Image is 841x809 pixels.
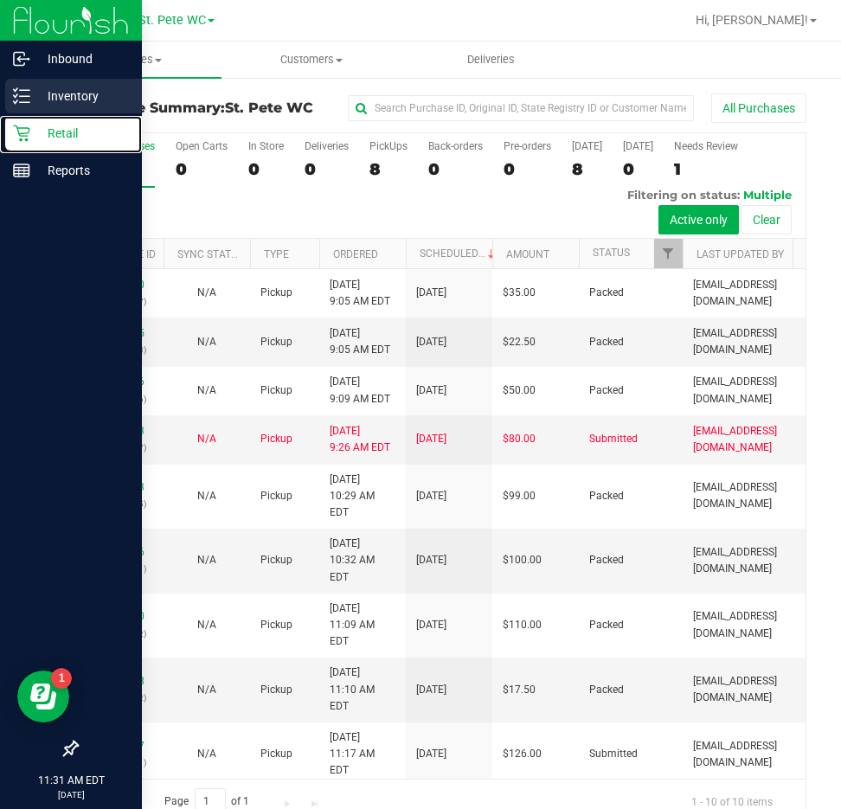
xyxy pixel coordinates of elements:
[589,382,624,399] span: Packed
[697,248,784,260] a: Last Updated By
[222,52,401,67] span: Customers
[260,682,292,698] span: Pickup
[330,472,395,522] span: [DATE] 10:29 AM EDT
[260,431,292,447] span: Pickup
[8,773,134,788] p: 11:31 AM EDT
[197,554,216,566] span: Not Applicable
[30,123,134,144] p: Retail
[401,42,581,78] a: Deliveries
[197,552,216,568] button: N/A
[305,159,349,179] div: 0
[503,285,536,301] span: $35.00
[197,286,216,299] span: Not Applicable
[260,382,292,399] span: Pickup
[503,488,536,504] span: $99.00
[17,671,69,722] iframe: Resource center
[260,334,292,350] span: Pickup
[8,788,134,801] p: [DATE]
[225,100,313,116] span: St. Pete WC
[30,86,134,106] p: Inventory
[503,382,536,399] span: $50.00
[572,159,602,179] div: 8
[503,746,542,762] span: $126.00
[589,488,624,504] span: Packed
[197,490,216,502] span: Not Applicable
[260,617,292,633] span: Pickup
[503,617,542,633] span: $110.00
[330,325,390,358] span: [DATE] 9:05 AM EDT
[416,682,446,698] span: [DATE]
[696,13,808,27] span: Hi, [PERSON_NAME]!
[260,285,292,301] span: Pickup
[13,125,30,142] inline-svg: Retail
[674,159,738,179] div: 1
[589,334,624,350] span: Packed
[197,746,216,762] button: N/A
[504,159,551,179] div: 0
[416,746,446,762] span: [DATE]
[248,140,284,152] div: In Store
[572,140,602,152] div: [DATE]
[654,239,683,268] a: Filter
[221,42,401,78] a: Customers
[369,140,408,152] div: PickUps
[197,336,216,348] span: Not Applicable
[369,159,408,179] div: 8
[589,682,624,698] span: Packed
[674,140,738,152] div: Needs Review
[177,248,244,260] a: Sync Status
[260,746,292,762] span: Pickup
[197,748,216,760] span: Not Applicable
[428,140,483,152] div: Back-orders
[76,100,319,116] h3: Purchase Summary:
[416,334,446,350] span: [DATE]
[330,374,390,407] span: [DATE] 9:09 AM EDT
[30,48,134,69] p: Inbound
[264,248,289,260] a: Type
[260,488,292,504] span: Pickup
[623,159,653,179] div: 0
[13,87,30,105] inline-svg: Inventory
[330,277,390,310] span: [DATE] 9:05 AM EDT
[444,52,538,67] span: Deliveries
[197,431,216,447] button: N/A
[30,160,134,181] p: Reports
[503,552,542,568] span: $100.00
[503,431,536,447] span: $80.00
[504,140,551,152] div: Pre-orders
[589,431,638,447] span: Submitted
[197,617,216,633] button: N/A
[197,488,216,504] button: N/A
[333,248,378,260] a: Ordered
[197,433,216,445] span: Not Applicable
[743,188,792,202] span: Multiple
[589,617,624,633] span: Packed
[197,382,216,399] button: N/A
[416,552,446,568] span: [DATE]
[197,384,216,396] span: Not Applicable
[428,159,483,179] div: 0
[416,431,446,447] span: [DATE]
[330,665,395,715] span: [DATE] 11:10 AM EDT
[589,552,624,568] span: Packed
[197,334,216,350] button: N/A
[711,93,806,123] button: All Purchases
[593,247,630,259] a: Status
[416,488,446,504] span: [DATE]
[330,423,390,456] span: [DATE] 9:26 AM EDT
[589,746,638,762] span: Submitted
[176,159,228,179] div: 0
[627,188,740,202] span: Filtering on status:
[51,668,72,689] iframe: Resource center unread badge
[197,285,216,301] button: N/A
[416,382,446,399] span: [DATE]
[416,617,446,633] span: [DATE]
[248,159,284,179] div: 0
[138,13,206,28] span: St. Pete WC
[197,619,216,631] span: Not Applicable
[260,552,292,568] span: Pickup
[741,205,792,234] button: Clear
[348,95,694,121] input: Search Purchase ID, Original ID, State Registry ID or Customer Name...
[305,140,349,152] div: Deliveries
